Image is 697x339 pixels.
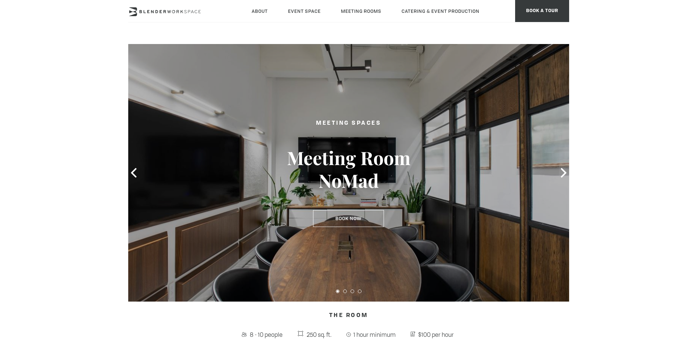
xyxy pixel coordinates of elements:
[264,146,433,192] h3: Meeting Room NoMad
[313,210,384,227] a: Book Now
[128,309,569,323] h4: The Room
[264,119,433,128] h2: Meeting Spaces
